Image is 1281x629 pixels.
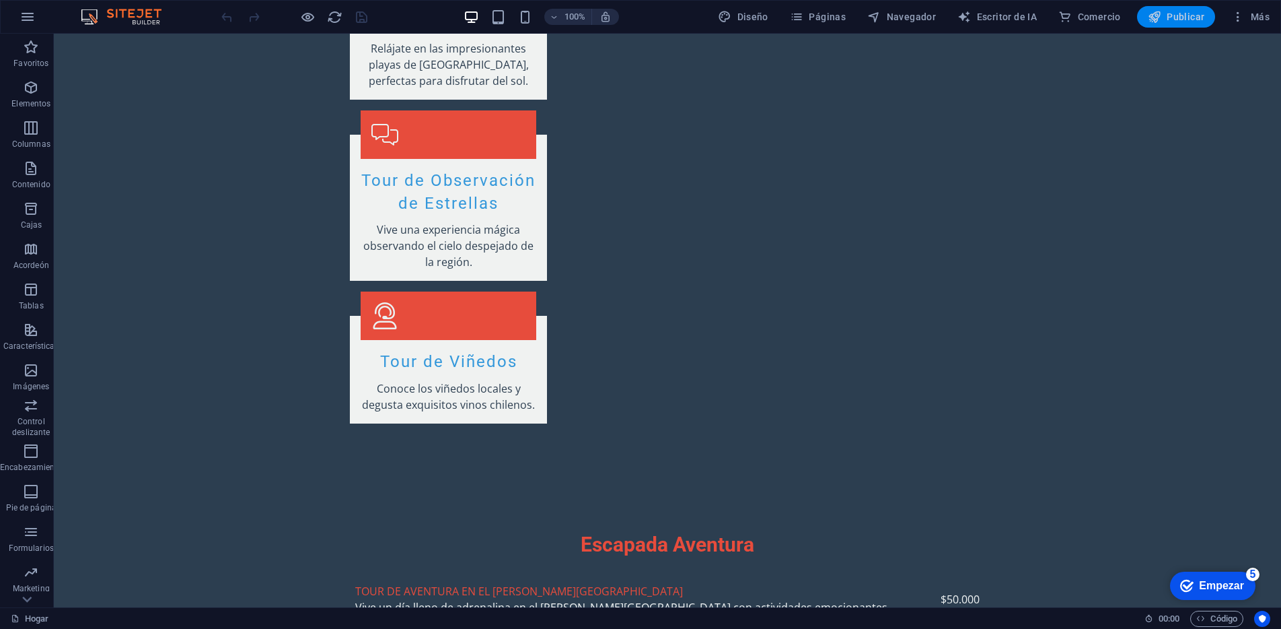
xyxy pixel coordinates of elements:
button: Escritor de IA [952,6,1042,28]
font: Pie de página [6,503,57,512]
button: Publicar [1137,6,1216,28]
font: Escritor de IA [977,11,1037,22]
font: Columnas [12,139,50,149]
font: Diseño [737,11,768,22]
i: Recargar página [327,9,342,25]
font: Control deslizante [12,417,50,437]
button: Más [1226,6,1275,28]
font: Comercio [1078,11,1121,22]
font: Favoritos [13,59,48,68]
font: Más [1251,11,1270,22]
font: 5 [104,3,110,15]
button: 100% [544,9,592,25]
font: Marketing [13,584,50,593]
button: Navegador [862,6,941,28]
button: Código [1190,611,1243,627]
font: Páginas [809,11,846,22]
button: Diseño [712,6,774,28]
button: Haga clic aquí para salir del modo de vista previa y continuar editando [299,9,316,25]
a: Haga clic para cancelar la selección. Haga doble clic para abrir Páginas. [11,611,49,627]
font: Contenido [12,180,50,189]
font: Acordeón [13,261,49,270]
font: Cajas [21,220,42,230]
font: Formularios [9,543,54,553]
div: Diseño (Ctrl+Alt+Y) [712,6,774,28]
button: Páginas [784,6,851,28]
img: Logotipo del editor [77,9,178,25]
div: Empezar Quedan 5 elementos, 0 % completado [24,7,109,35]
button: recargar [326,9,342,25]
font: 00:00 [1159,614,1179,624]
font: Publicar [1167,11,1204,22]
font: Hogar [25,614,48,624]
font: 100% [564,11,585,22]
button: Comercio [1053,6,1126,28]
font: Características [3,341,59,351]
font: Código [1210,614,1237,624]
font: Empezar [52,15,98,26]
font: Elementos [11,99,50,108]
i: Al cambiar el tamaño, se ajusta automáticamente el nivel de zoom para adaptarse al dispositivo el... [599,11,612,23]
font: Navegador [887,11,937,22]
h6: Tiempo de sesión [1144,611,1180,627]
font: Imágenes [13,382,49,391]
button: Centrados en el usuario [1254,611,1270,627]
font: Tablas [19,301,44,310]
